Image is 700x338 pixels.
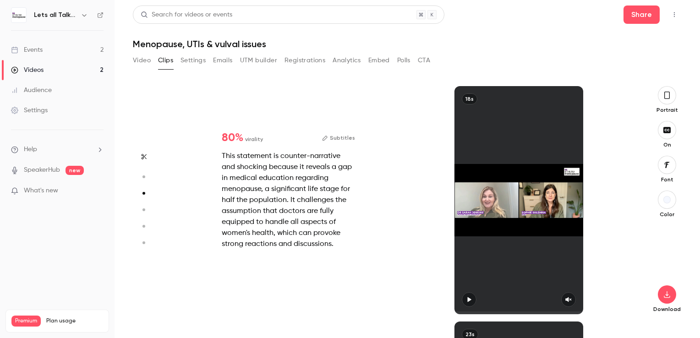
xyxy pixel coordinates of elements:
[652,305,682,313] p: Download
[24,145,37,154] span: Help
[180,53,206,68] button: Settings
[240,53,277,68] button: UTM builder
[11,86,52,95] div: Audience
[333,53,361,68] button: Analytics
[222,151,355,250] div: This statement is counter-narrative and shocking because it reveals a gap in medical education re...
[652,106,682,114] p: Portrait
[66,166,84,175] span: new
[322,132,355,143] button: Subtitles
[158,53,173,68] button: Clips
[11,8,26,22] img: Lets all Talk Menopause LIVE
[284,53,325,68] button: Registrations
[11,145,104,154] li: help-dropdown-opener
[652,141,682,148] p: On
[24,186,58,196] span: What's new
[141,10,232,20] div: Search for videos or events
[133,53,151,68] button: Video
[368,53,390,68] button: Embed
[11,45,43,55] div: Events
[11,316,41,327] span: Premium
[24,165,60,175] a: SpeakerHub
[11,65,44,75] div: Videos
[34,11,77,20] h6: Lets all Talk Menopause LIVE
[652,211,682,218] p: Color
[652,176,682,183] p: Font
[418,53,430,68] button: CTA
[222,132,243,143] span: 80 %
[93,187,104,195] iframe: Noticeable Trigger
[133,38,682,49] h1: Menopause, UTIs & vulval issues
[397,53,410,68] button: Polls
[46,317,103,325] span: Plan usage
[245,135,263,143] span: virality
[11,106,48,115] div: Settings
[623,5,660,24] button: Share
[667,7,682,22] button: Top Bar Actions
[213,53,232,68] button: Emails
